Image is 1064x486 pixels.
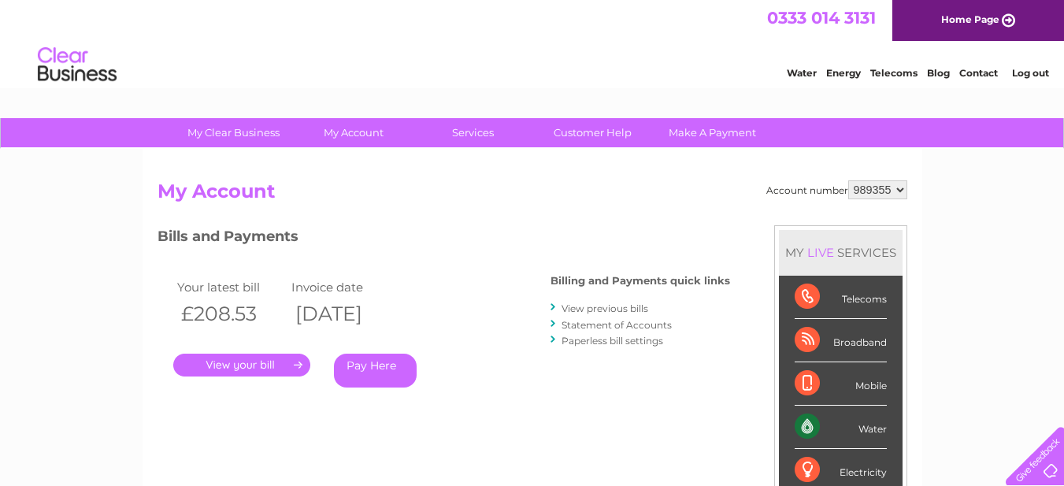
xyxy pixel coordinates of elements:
h3: Bills and Payments [158,225,730,253]
a: Pay Here [334,354,417,388]
a: My Account [288,118,418,147]
a: Water [787,67,817,79]
a: Customer Help [528,118,658,147]
a: Contact [959,67,998,79]
a: Make A Payment [647,118,777,147]
a: Telecoms [870,67,918,79]
td: Invoice date [287,276,402,298]
div: Clear Business is a trading name of Verastar Limited (registered in [GEOGRAPHIC_DATA] No. 3667643... [161,9,905,76]
th: [DATE] [287,298,402,330]
div: Water [795,406,887,449]
a: Blog [927,67,950,79]
div: MY SERVICES [779,230,903,275]
div: Telecoms [795,276,887,319]
th: £208.53 [173,298,287,330]
a: Statement of Accounts [562,319,672,331]
a: 0333 014 3131 [767,8,876,28]
h4: Billing and Payments quick links [551,275,730,287]
a: Paperless bill settings [562,335,663,347]
a: Log out [1012,67,1049,79]
div: Broadband [795,319,887,362]
div: LIVE [804,245,837,260]
div: Mobile [795,362,887,406]
a: Services [408,118,538,147]
h2: My Account [158,180,907,210]
img: logo.png [37,41,117,89]
a: Energy [826,67,861,79]
td: Your latest bill [173,276,287,298]
a: My Clear Business [169,118,298,147]
a: View previous bills [562,302,648,314]
div: Account number [766,180,907,199]
a: . [173,354,310,377]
